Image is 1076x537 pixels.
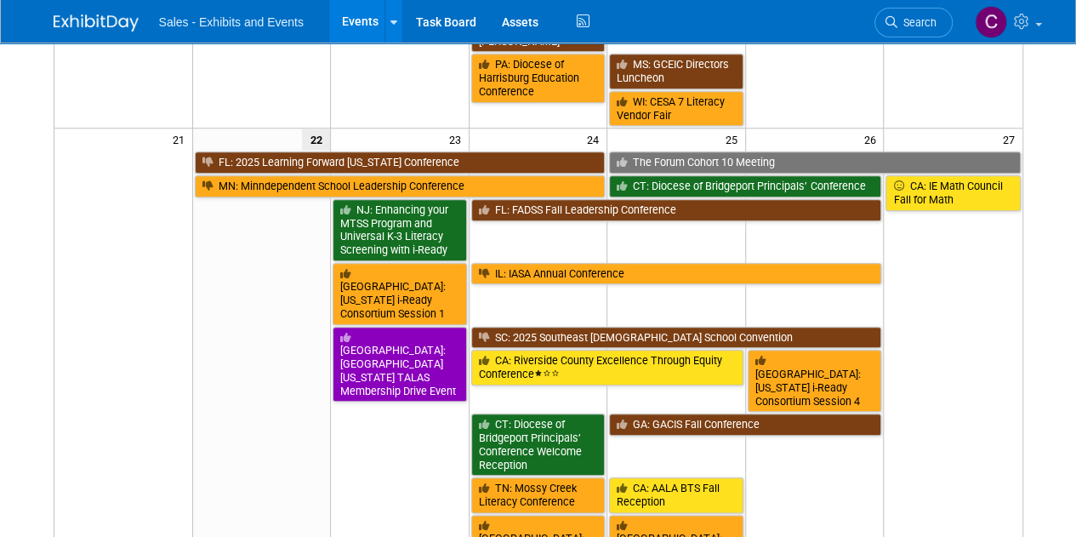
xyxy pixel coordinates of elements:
a: TN: Mossy Creek Literacy Conference [471,477,606,512]
span: Sales - Exhibits and Events [159,15,304,29]
a: CA: Riverside County Excellence Through Equity Conference [471,350,743,385]
a: SC: 2025 Southeast [DEMOGRAPHIC_DATA] School Convention [471,327,882,349]
a: [GEOGRAPHIC_DATA]: [US_STATE] i-Ready Consortium Session 1 [333,263,467,325]
span: 25 [724,129,745,150]
span: 22 [302,129,330,150]
a: PA: Diocese of Harrisburg Education Conference [471,54,606,102]
a: CA: AALA BTS Fall Reception [609,477,743,512]
a: MS: GCEIC Directors Luncheon [609,54,743,89]
span: 27 [1001,129,1022,150]
a: GA: GACIS Fall Conference [609,414,881,436]
a: FL: FADSS Fall Leadership Conference [471,199,882,221]
a: [GEOGRAPHIC_DATA]: [US_STATE] i-Ready Consortium Session 4 [748,350,882,412]
a: The Forum Cohort 10 Meeting [609,151,1020,174]
img: Christine Lurz [975,6,1007,38]
a: NJ: Enhancing your MTSS Program and Universal K-3 Literacy Screening with i-Ready [333,199,467,261]
a: CA: IE Math Council Fall for Math [885,175,1020,210]
span: 26 [862,129,883,150]
a: CT: Diocese of Bridgeport Principals’ Conference Welcome Reception [471,414,606,476]
a: IL: IASA Annual Conference [471,263,882,285]
a: [GEOGRAPHIC_DATA]: [GEOGRAPHIC_DATA][US_STATE] TALAS Membership Drive Event [333,327,467,403]
span: Search [897,16,937,29]
a: WI: CESA 7 Literacy Vendor Fair [609,91,743,126]
span: 23 [447,129,469,150]
a: Search [874,8,953,37]
span: 24 [585,129,606,150]
span: 21 [171,129,192,150]
a: MN: Minndependent School Leadership Conference [195,175,606,197]
a: CT: Diocese of Bridgeport Principals’ Conference [609,175,881,197]
img: ExhibitDay [54,14,139,31]
a: FL: 2025 Learning Forward [US_STATE] Conference [195,151,606,174]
